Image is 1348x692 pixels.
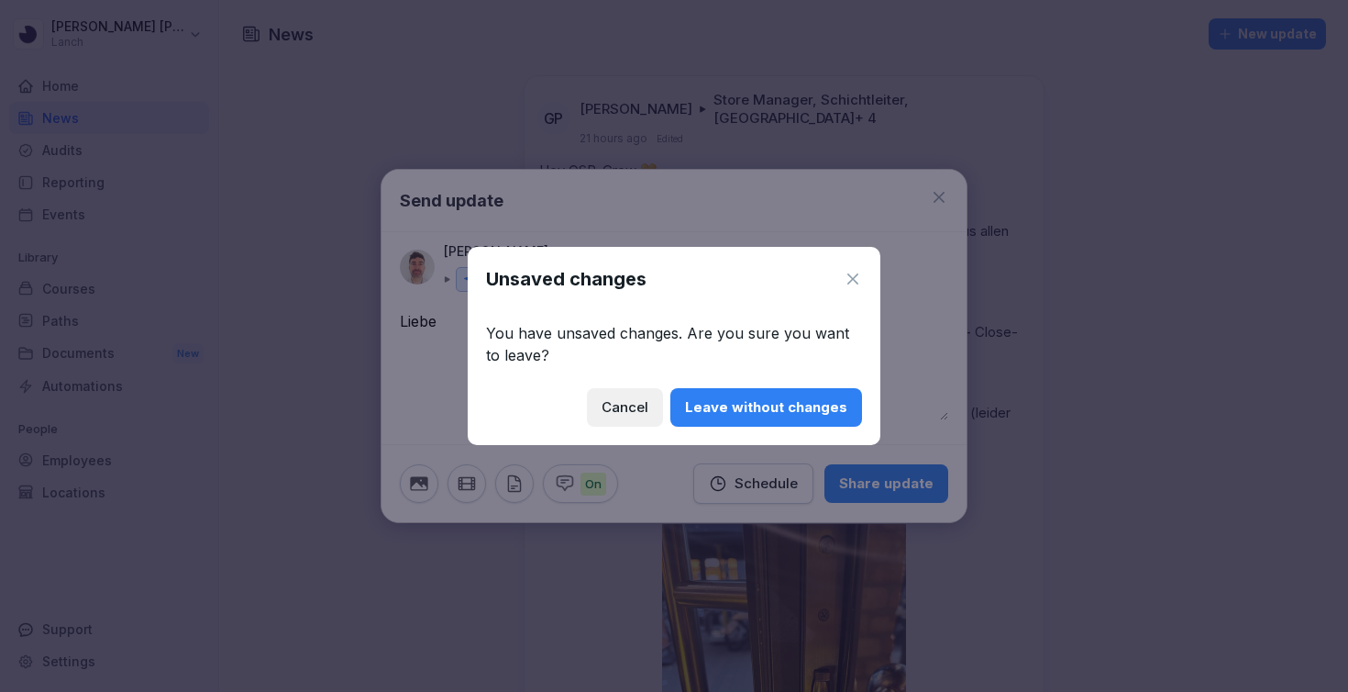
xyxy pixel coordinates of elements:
[602,397,648,418] div: Cancel
[670,388,862,427] button: Leave without changes
[587,388,663,427] button: Cancel
[486,265,646,293] h1: Unsaved changes
[685,397,847,418] div: Leave without changes
[486,322,862,366] p: You have unsaved changes. Are you sure you want to leave?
